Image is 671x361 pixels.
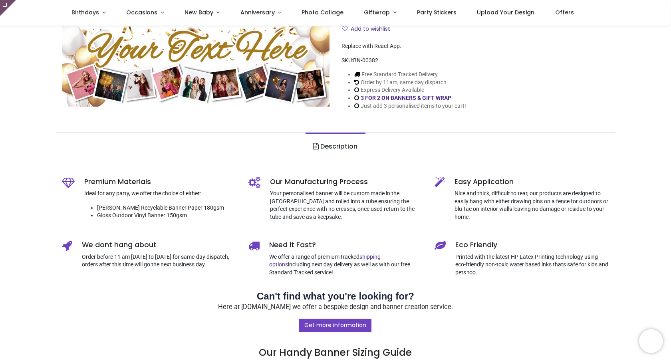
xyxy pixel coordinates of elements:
[270,190,423,221] p: Your personalised banner will be custom made in the [GEOGRAPHIC_DATA] and rolled into a tube ensu...
[455,240,609,250] h5: Eco Friendly
[361,95,451,101] a: 3 FOR 2 ON BANNERS & GIFT WRAP
[354,79,466,87] li: Order by 11am, same day dispatch
[97,212,236,220] li: Gloss Outdoor Vinyl Banner 150gsm
[354,71,466,79] li: Free Standard Tracked Delivery
[299,319,371,332] a: Get more information
[269,253,423,277] p: We offer a range of premium tracked including next day delivery as well as with our free Standard...
[185,8,213,16] span: New Baby
[82,240,236,250] h5: We dont hang about
[84,177,236,187] h5: Premium Materials
[97,204,236,212] li: [PERSON_NAME] Recyclable Banner Paper 180gsm
[306,133,365,161] a: Description
[82,253,236,269] p: Order before 11 am [DATE] to [DATE] for same-day dispatch, orders after this time will go the nex...
[417,8,457,16] span: Party Stickers
[270,177,423,187] h5: Our Manufacturing Process
[341,57,609,65] div: SKU:
[126,8,157,16] span: Occasions
[62,290,609,303] h2: Can't find what you're looking for?
[84,190,236,198] p: Ideal for any party, we offer the choice of either:
[555,8,574,16] span: Offers
[269,240,423,250] h5: Need it Fast?
[62,303,609,312] p: Here at [DOMAIN_NAME] we offer a bespoke design and banner creation service.
[639,329,663,353] iframe: Brevo live chat
[364,8,390,16] span: Giftwrap
[341,42,609,50] div: Replace with React App.
[477,8,534,16] span: Upload Your Design
[62,26,330,107] img: Personalised Happy Birthday Banner - Gold Balloons - 9 Photo Upload
[354,86,466,94] li: Express Delivery Available
[240,8,275,16] span: Anniversary
[455,190,609,221] p: Nice and thick, difficult to tear, our products are designed to easily hang with either drawing p...
[354,102,466,110] li: Just add 3 personalised items to your cart!
[71,8,99,16] span: Birthdays
[455,177,609,187] h5: Easy Application
[62,318,609,360] h3: Our Handy Banner Sizing Guide
[341,22,397,36] button: Add to wishlistAdd to wishlist
[302,8,343,16] span: Photo Collage
[353,57,378,63] span: BN-00382
[342,26,347,32] i: Add to wishlist
[455,253,609,277] p: Printed with the latest HP Latex Printing technology using eco-friendly non-toxic water based ink...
